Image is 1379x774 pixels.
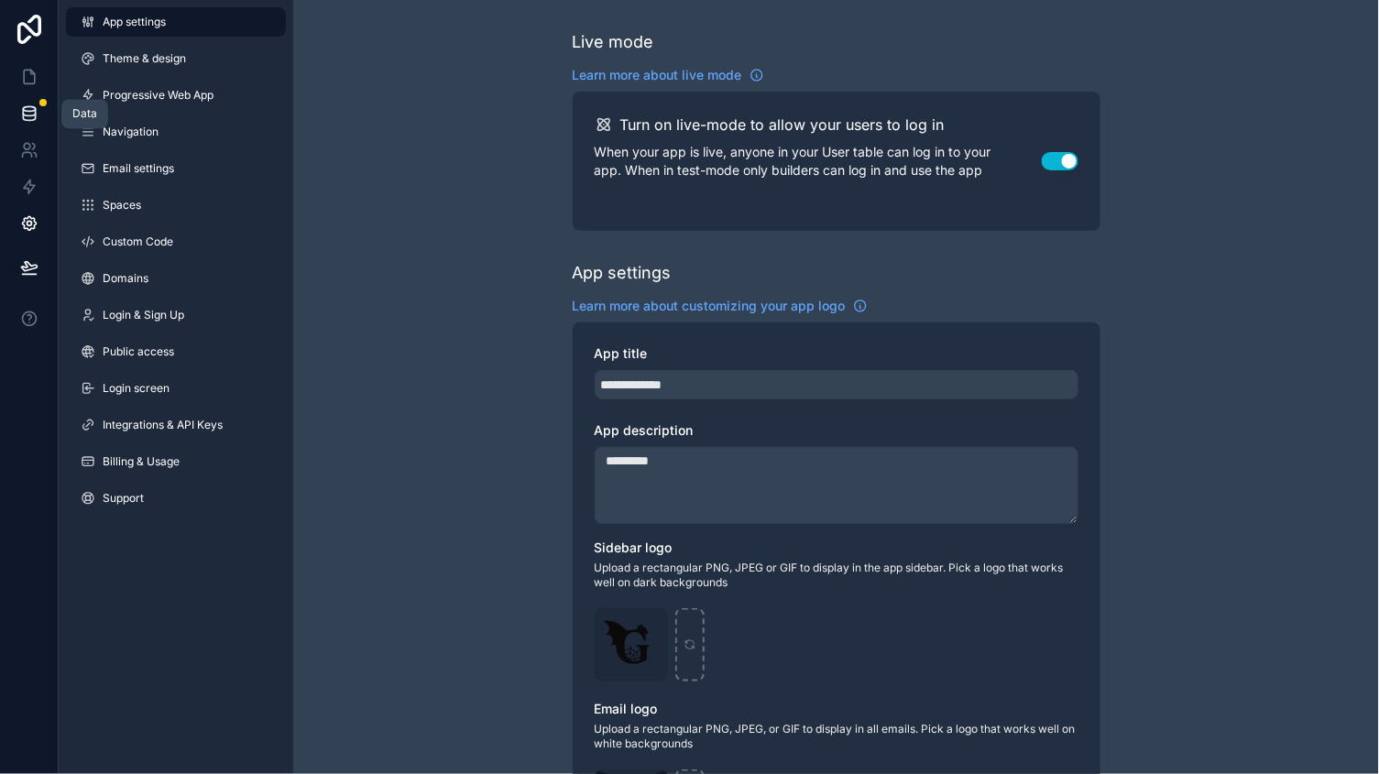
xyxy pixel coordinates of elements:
span: Learn more about customizing your app logo [573,297,846,315]
div: App settings [573,260,672,286]
span: Billing & Usage [103,454,180,469]
span: Email settings [103,161,174,176]
span: Login & Sign Up [103,308,184,322]
span: Custom Code [103,234,173,249]
span: Support [103,491,144,506]
a: Support [66,484,286,513]
a: Learn more about live mode [573,66,764,84]
span: Domains [103,271,148,286]
span: Public access [103,344,174,359]
div: Live mode [573,29,654,55]
span: Integrations & API Keys [103,418,223,432]
a: Learn more about customizing your app logo [573,297,868,315]
span: Email logo [595,701,658,716]
span: App description [595,422,694,438]
a: Navigation [66,117,286,147]
span: Navigation [103,125,159,139]
span: Login screen [103,381,170,396]
span: Learn more about live mode [573,66,742,84]
a: Billing & Usage [66,447,286,476]
span: Progressive Web App [103,88,213,103]
span: Sidebar logo [595,540,673,555]
span: Spaces [103,198,141,213]
h2: Turn on live-mode to allow your users to log in [620,114,945,136]
a: Integrations & API Keys [66,410,286,440]
span: Upload a rectangular PNG, JPEG, or GIF to display in all emails. Pick a logo that works well on w... [595,722,1078,751]
a: Domains [66,264,286,293]
a: Progressive Web App [66,81,286,110]
span: Upload a rectangular PNG, JPEG or GIF to display in the app sidebar. Pick a logo that works well ... [595,561,1078,590]
a: App settings [66,7,286,37]
a: Theme & design [66,44,286,73]
span: Theme & design [103,51,186,66]
a: Login & Sign Up [66,300,286,330]
span: App title [595,345,648,361]
div: Data [72,107,97,122]
a: Spaces [66,191,286,220]
a: Custom Code [66,227,286,256]
span: App settings [103,15,166,29]
p: When your app is live, anyone in your User table can log in to your app. When in test-mode only b... [595,143,1042,180]
a: Login screen [66,374,286,403]
a: Public access [66,337,286,366]
a: Email settings [66,154,286,183]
